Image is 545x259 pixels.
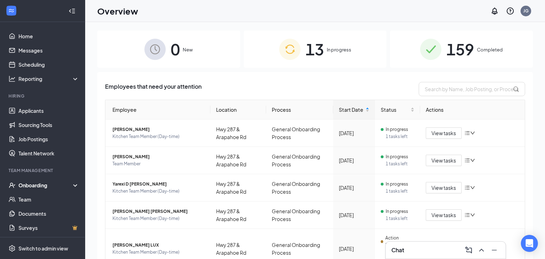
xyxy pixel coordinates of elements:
svg: Collapse [68,7,76,15]
span: New [183,46,193,53]
button: View tasks [426,155,462,166]
div: [DATE] [339,129,369,137]
td: Hwy 287 & Arapahoe Rd [210,202,266,229]
div: Team Management [9,167,78,173]
span: In progress [386,153,408,160]
td: Hwy 287 & Arapahoe Rd [210,147,266,174]
th: Process [266,100,333,120]
span: Kitchen Team Member (Day-time) [112,188,205,195]
div: Onboarding [18,182,73,189]
div: [DATE] [339,156,369,164]
svg: Analysis [9,75,16,82]
a: SurveysCrown [18,221,79,235]
span: [PERSON_NAME] [112,126,205,133]
a: Sourcing Tools [18,118,79,132]
span: In progress [386,181,408,188]
button: ChevronUp [476,244,487,256]
th: Location [210,100,266,120]
svg: UserCheck [9,182,16,189]
div: JG [523,8,529,14]
span: 13 [305,37,324,61]
a: Home [18,29,79,43]
td: General Onboarding Process [266,202,333,229]
svg: Settings [9,245,16,252]
span: Kitchen Team Member (Day-time) [112,133,205,140]
div: Open Intercom Messenger [521,235,538,252]
h1: Overview [97,5,138,17]
th: Actions [420,100,525,120]
a: Messages [18,43,79,57]
span: 1 tasks left [386,133,414,140]
span: bars [464,212,470,218]
a: Scheduling [18,57,79,72]
span: Action Required [385,235,414,249]
button: Minimize [489,244,500,256]
th: Employee [105,100,210,120]
span: bars [464,158,470,163]
span: [PERSON_NAME] [PERSON_NAME] [112,208,205,215]
td: Hwy 287 & Arapahoe Rd [210,120,266,147]
a: Team [18,192,79,206]
div: [DATE] [339,211,369,219]
span: 1 tasks left [386,215,414,222]
svg: ComposeMessage [464,246,473,254]
div: Switch to admin view [18,245,68,252]
button: ComposeMessage [463,244,474,256]
span: View tasks [431,156,456,164]
span: 1 tasks left [386,188,414,195]
span: Employees that need your attention [105,82,202,96]
span: 0 [171,37,180,61]
span: Yarexi D [PERSON_NAME] [112,181,205,188]
span: [PERSON_NAME] LUX [112,242,205,249]
span: down [470,185,475,190]
button: View tasks [426,127,462,139]
span: View tasks [431,129,456,137]
button: View tasks [426,182,462,193]
div: Hiring [9,93,78,99]
a: Documents [18,206,79,221]
span: View tasks [431,184,456,192]
td: General Onboarding Process [266,147,333,174]
button: View tasks [426,209,462,221]
span: Kitchen Team Member (Day-time) [112,249,205,256]
span: In progress [386,208,408,215]
span: 159 [446,37,474,61]
h3: Chat [391,246,404,254]
div: Reporting [18,75,79,82]
span: [PERSON_NAME] [112,153,205,160]
span: bars [464,185,470,191]
input: Search by Name, Job Posting, or Process [419,82,525,96]
span: Status [381,106,409,114]
a: Talent Network [18,146,79,160]
svg: QuestionInfo [506,7,514,15]
span: down [470,213,475,217]
div: [DATE] [339,184,369,192]
a: Job Postings [18,132,79,146]
span: bars [464,130,470,136]
td: General Onboarding Process [266,120,333,147]
div: [DATE] [339,245,369,253]
th: Status [375,100,420,120]
span: In progress [386,126,408,133]
span: In progress [327,46,351,53]
span: down [470,158,475,163]
svg: WorkstreamLogo [8,7,15,14]
svg: ChevronUp [477,246,486,254]
td: General Onboarding Process [266,174,333,202]
span: Completed [477,46,503,53]
td: Hwy 287 & Arapahoe Rd [210,174,266,202]
span: down [470,131,475,136]
svg: Minimize [490,246,499,254]
span: Start Date [339,106,364,114]
a: Applicants [18,104,79,118]
span: 1 tasks left [386,160,414,167]
span: View tasks [431,211,456,219]
span: Team Member [112,160,205,167]
svg: Notifications [490,7,499,15]
span: Kitchen Team Member (Day-time) [112,215,205,222]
